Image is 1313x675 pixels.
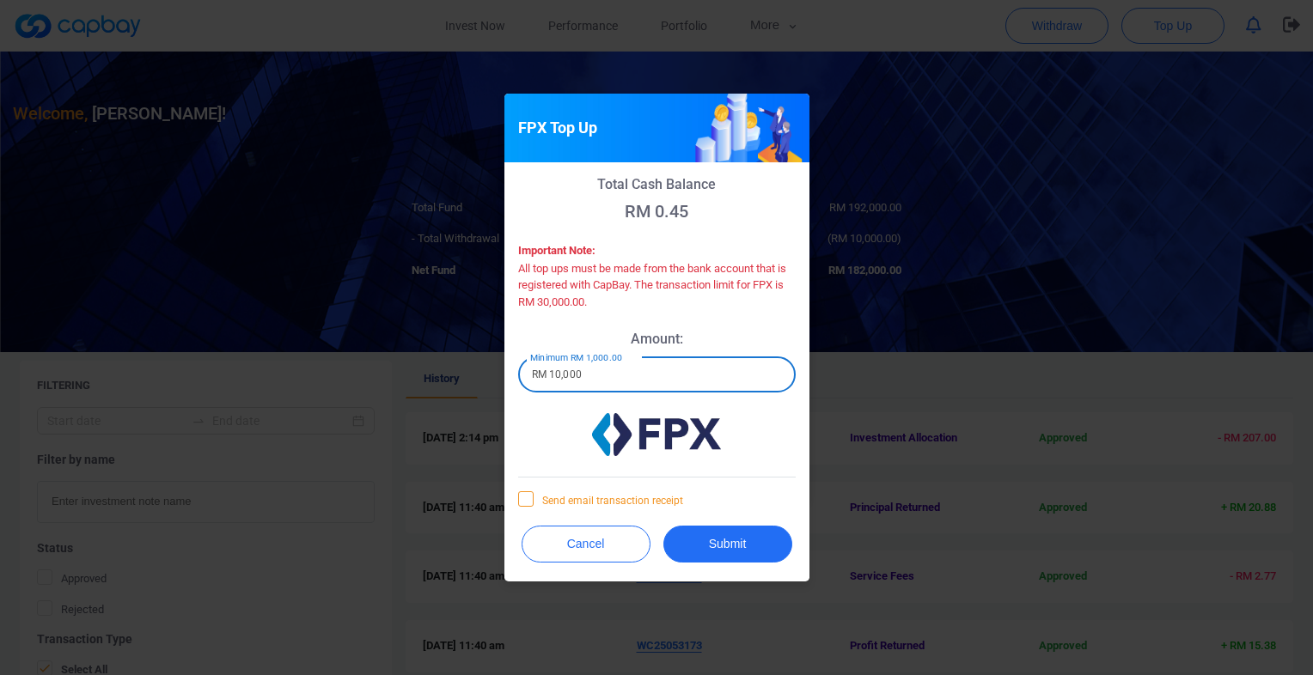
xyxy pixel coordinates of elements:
button: Submit [663,526,792,562]
p: Amount: [518,331,796,347]
strong: Important Note: [518,244,595,257]
p: All top ups must be made from the bank account that is registered with CapBay. The transaction li... [518,260,796,311]
img: fpxLogo [592,413,721,456]
button: Cancel [522,526,650,562]
p: RM 0.45 [518,201,796,222]
span: RM 30,000.00 [518,295,584,308]
h5: FPX Top Up [518,118,597,138]
label: Minimum RM 1,000.00 [530,351,622,364]
span: Send email transaction receipt [518,491,683,508]
p: Total Cash Balance [518,176,796,192]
